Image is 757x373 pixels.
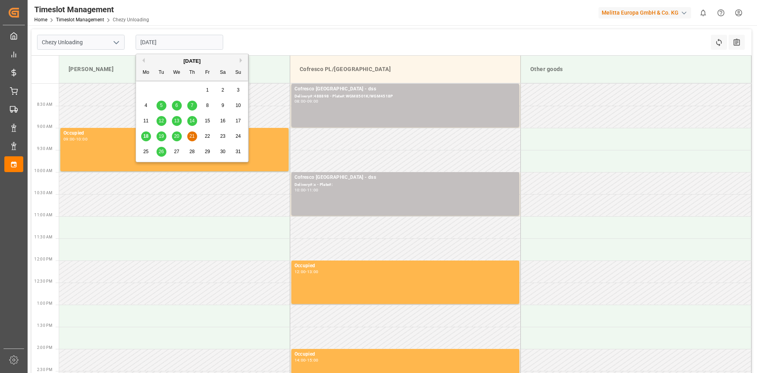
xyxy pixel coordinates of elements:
[63,137,75,141] div: 09:00
[222,103,224,108] span: 9
[65,62,283,77] div: [PERSON_NAME]
[306,99,307,103] div: -
[110,36,122,49] button: open menu
[189,133,194,139] span: 21
[203,68,213,78] div: Fr
[189,149,194,154] span: 28
[63,129,285,137] div: Occupied
[141,147,151,157] div: Choose Monday, August 25th, 2025
[141,68,151,78] div: Mo
[157,68,166,78] div: Tu
[205,149,210,154] span: 29
[599,7,691,19] div: Melitta Europa GmbH & Co. KG
[206,103,209,108] span: 8
[138,82,246,159] div: month 2025-08
[143,118,148,124] span: 11
[34,191,52,195] span: 10:30 AM
[187,116,197,126] div: Choose Thursday, August 14th, 2025
[203,116,213,126] div: Choose Friday, August 15th, 2025
[233,85,243,95] div: Choose Sunday, August 3rd, 2025
[599,5,694,20] button: Melitta Europa GmbH & Co. KG
[141,101,151,111] div: Choose Monday, August 4th, 2025
[295,358,306,362] div: 14:00
[220,118,225,124] span: 16
[235,103,241,108] span: 10
[235,149,241,154] span: 31
[220,149,225,154] span: 30
[136,57,248,65] div: [DATE]
[172,68,182,78] div: We
[295,270,306,274] div: 12:00
[172,131,182,141] div: Choose Wednesday, August 20th, 2025
[235,133,241,139] span: 24
[172,101,182,111] div: Choose Wednesday, August 6th, 2025
[187,147,197,157] div: Choose Thursday, August 28th, 2025
[187,101,197,111] div: Choose Thursday, August 7th, 2025
[34,213,52,217] span: 11:00 AM
[295,351,516,358] div: Occupied
[157,101,166,111] div: Choose Tuesday, August 5th, 2025
[157,147,166,157] div: Choose Tuesday, August 26th, 2025
[37,102,52,107] span: 8:30 AM
[37,146,52,151] span: 9:30 AM
[203,147,213,157] div: Choose Friday, August 29th, 2025
[295,99,306,103] div: 08:00
[306,188,307,192] div: -
[172,147,182,157] div: Choose Wednesday, August 27th, 2025
[306,270,307,274] div: -
[141,116,151,126] div: Choose Monday, August 11th, 2025
[157,131,166,141] div: Choose Tuesday, August 19th, 2025
[175,103,178,108] span: 6
[158,118,164,124] span: 12
[76,137,88,141] div: 10:00
[220,133,225,139] span: 23
[527,62,745,77] div: Other goods
[56,17,104,22] a: Timeslot Management
[218,68,228,78] div: Sa
[37,35,125,50] input: Type to search/select
[237,87,240,93] span: 3
[295,262,516,270] div: Occupied
[145,103,147,108] span: 4
[218,116,228,126] div: Choose Saturday, August 16th, 2025
[34,17,47,22] a: Home
[37,323,52,328] span: 1:30 PM
[218,147,228,157] div: Choose Saturday, August 30th, 2025
[34,4,149,15] div: Timeslot Management
[160,103,163,108] span: 5
[172,116,182,126] div: Choose Wednesday, August 13th, 2025
[37,301,52,306] span: 1:00 PM
[295,85,516,93] div: Cofresco [GEOGRAPHIC_DATA] - dss
[222,87,224,93] span: 2
[206,87,209,93] span: 1
[187,68,197,78] div: Th
[233,101,243,111] div: Choose Sunday, August 10th, 2025
[295,182,516,188] div: Delivery#:x - Plate#:
[191,103,194,108] span: 7
[205,118,210,124] span: 15
[189,118,194,124] span: 14
[296,62,514,77] div: Cofresco PL/[GEOGRAPHIC_DATA]
[203,131,213,141] div: Choose Friday, August 22nd, 2025
[174,118,179,124] span: 13
[694,4,712,22] button: show 0 new notifications
[136,35,223,50] input: DD-MM-YYYY
[34,279,52,283] span: 12:30 PM
[218,85,228,95] div: Choose Saturday, August 2nd, 2025
[712,4,730,22] button: Help Center
[141,131,151,141] div: Choose Monday, August 18th, 2025
[295,188,306,192] div: 10:00
[140,58,145,63] button: Previous Month
[203,85,213,95] div: Choose Friday, August 1st, 2025
[205,133,210,139] span: 22
[203,101,213,111] div: Choose Friday, August 8th, 2025
[218,131,228,141] div: Choose Saturday, August 23rd, 2025
[187,131,197,141] div: Choose Thursday, August 21st, 2025
[34,257,52,261] span: 12:00 PM
[37,124,52,129] span: 9:00 AM
[143,133,148,139] span: 18
[37,345,52,350] span: 2:00 PM
[307,358,319,362] div: 15:00
[37,367,52,372] span: 2:30 PM
[157,116,166,126] div: Choose Tuesday, August 12th, 2025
